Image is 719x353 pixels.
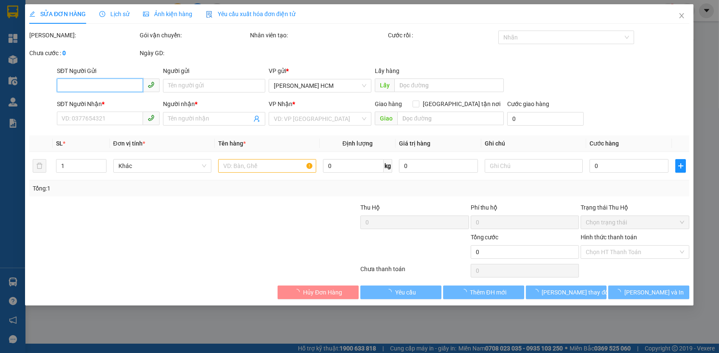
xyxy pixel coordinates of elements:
[99,11,105,17] span: clock-circle
[57,66,160,76] div: SĐT Người Gửi
[62,50,66,56] b: 0
[679,12,685,19] span: close
[33,159,46,173] button: delete
[269,101,293,107] span: VP Nhận
[399,140,431,147] span: Giá trị hàng
[148,81,154,88] span: phone
[470,288,506,297] span: Thêm ĐH mới
[542,288,610,297] span: [PERSON_NAME] thay đổi
[375,112,397,125] span: Giao
[360,286,441,299] button: Yêu cầu
[384,159,393,173] span: kg
[29,48,138,58] div: Chưa cước :
[526,286,607,299] button: [PERSON_NAME] thay đổi
[386,289,395,295] span: loading
[118,160,206,172] span: Khác
[206,11,213,18] img: icon
[113,140,145,147] span: Đơn vị tính
[254,115,261,122] span: user-add
[250,31,386,40] div: Nhân viên tạo:
[99,11,129,17] span: Lịch sử
[218,140,246,147] span: Tên hàng
[609,286,690,299] button: [PERSON_NAME] và In
[443,286,524,299] button: Thêm ĐH mới
[29,31,138,40] div: [PERSON_NAME]:
[360,204,380,211] span: Thu Hộ
[375,78,394,92] span: Lấy
[581,203,690,212] div: Trạng thái Thu Hộ
[586,216,685,229] span: Chọn trạng thái
[615,289,625,295] span: loading
[359,264,470,279] div: Chưa thanh toán
[581,234,638,241] label: Hình thức thanh toán
[29,11,35,17] span: edit
[508,112,584,126] input: Cước giao hàng
[395,288,416,297] span: Yêu cầu
[471,234,499,241] span: Tổng cước
[33,184,278,193] div: Tổng: 1
[206,11,295,17] span: Yêu cầu xuất hóa đơn điện tử
[485,159,583,173] input: Ghi Chú
[343,140,373,147] span: Định lượng
[148,115,154,121] span: phone
[471,203,579,216] div: Phí thu hộ
[388,31,497,40] div: Cước rồi :
[274,79,367,92] span: Trần Phú HCM
[29,11,86,17] span: SỬA ĐƠN HÀNG
[375,67,399,74] span: Lấy hàng
[482,135,587,152] th: Ghi chú
[163,66,266,76] div: Người gửi
[56,140,63,147] span: SL
[625,288,684,297] span: [PERSON_NAME] và In
[461,289,470,295] span: loading
[143,11,192,17] span: Ảnh kiện hàng
[676,159,686,173] button: plus
[670,4,694,28] button: Close
[303,288,342,297] span: Hủy Đơn Hàng
[590,140,619,147] span: Cước hàng
[163,99,266,109] div: Người nhận
[218,159,316,173] input: VD: Bàn, Ghế
[140,31,248,40] div: Gói vận chuyển:
[143,11,149,17] span: picture
[294,289,303,295] span: loading
[394,78,504,92] input: Dọc đường
[278,286,359,299] button: Hủy Đơn Hàng
[140,48,248,58] div: Ngày GD:
[420,99,504,109] span: [GEOGRAPHIC_DATA] tận nơi
[676,162,686,169] span: plus
[375,101,402,107] span: Giao hàng
[533,289,542,295] span: loading
[269,66,372,76] div: VP gửi
[508,101,550,107] label: Cước giao hàng
[397,112,504,125] input: Dọc đường
[57,99,160,109] div: SĐT Người Nhận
